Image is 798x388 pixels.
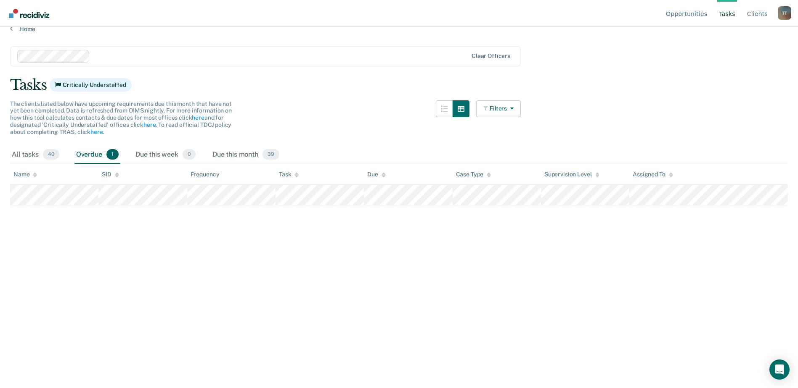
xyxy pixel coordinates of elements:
[262,149,279,160] span: 39
[544,171,599,178] div: Supervision Level
[778,6,791,20] div: T T
[74,146,120,164] div: Overdue1
[134,146,197,164] div: Due this week0
[633,171,673,178] div: Assigned To
[10,25,788,33] a: Home
[13,171,37,178] div: Name
[456,171,491,178] div: Case Type
[9,9,49,18] img: Recidiviz
[90,128,103,135] a: here
[191,171,220,178] div: Frequency
[279,171,299,178] div: Task
[476,100,521,117] button: Filters
[367,171,386,178] div: Due
[10,100,232,135] span: The clients listed below have upcoming requirements due this month that have not yet been complet...
[211,146,281,164] div: Due this month39
[192,114,204,121] a: here
[183,149,196,160] span: 0
[778,6,791,20] button: Profile dropdown button
[143,121,156,128] a: here
[10,146,61,164] div: All tasks40
[769,359,790,380] div: Open Intercom Messenger
[43,149,59,160] span: 40
[10,76,788,94] div: Tasks
[472,52,510,60] div: Clear officers
[50,78,132,92] span: Critically Understaffed
[106,149,119,160] span: 1
[102,171,119,178] div: SID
